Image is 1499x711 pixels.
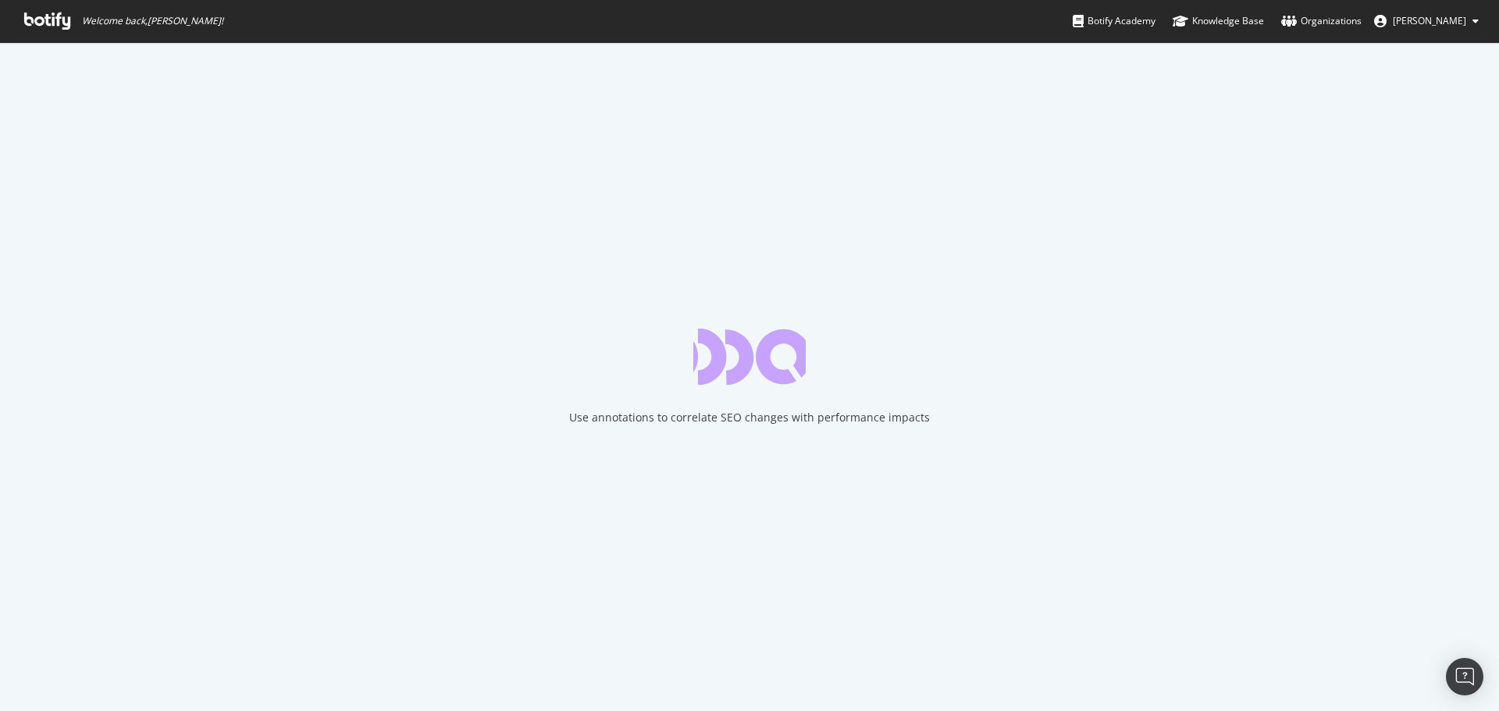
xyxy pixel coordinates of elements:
[1362,9,1491,34] button: [PERSON_NAME]
[1446,658,1483,695] div: Open Intercom Messenger
[1281,13,1362,29] div: Organizations
[1073,13,1155,29] div: Botify Academy
[693,329,806,385] div: animation
[1393,14,1466,27] span: Sharon Livsey
[1173,13,1264,29] div: Knowledge Base
[569,410,930,425] div: Use annotations to correlate SEO changes with performance impacts
[82,15,223,27] span: Welcome back, [PERSON_NAME] !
